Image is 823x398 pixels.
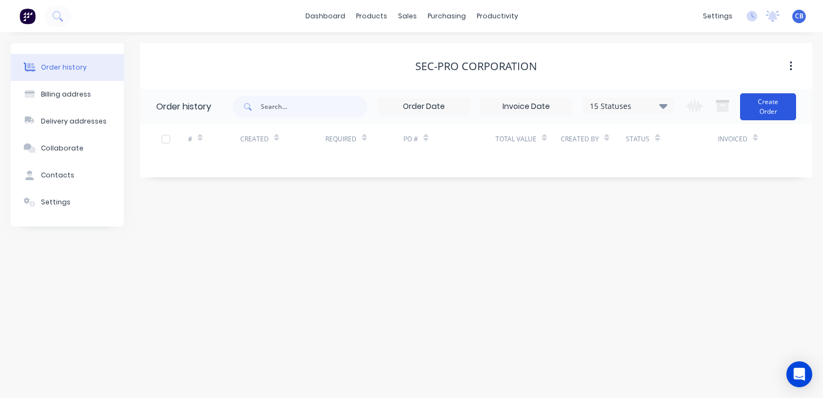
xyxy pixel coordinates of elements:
[188,134,192,144] div: #
[156,100,211,113] div: Order history
[718,124,770,154] div: Invoiced
[583,100,674,112] div: 15 Statuses
[41,143,83,153] div: Collaborate
[403,124,495,154] div: PO #
[19,8,36,24] img: Factory
[11,54,124,81] button: Order history
[240,124,325,154] div: Created
[481,99,571,115] input: Invoice Date
[422,8,471,24] div: purchasing
[325,134,357,144] div: Required
[561,134,599,144] div: Created By
[41,90,91,99] div: Billing address
[718,134,748,144] div: Invoiced
[11,108,124,135] button: Delivery addresses
[393,8,422,24] div: sales
[11,189,124,216] button: Settings
[740,93,796,120] button: Create Order
[300,8,351,24] a: dashboard
[415,60,537,73] div: Sec-Pro Corporation
[471,8,524,24] div: productivity
[496,124,561,154] div: Total Value
[379,99,469,115] input: Order Date
[41,170,74,180] div: Contacts
[698,8,738,24] div: settings
[240,134,269,144] div: Created
[11,162,124,189] button: Contacts
[41,197,71,207] div: Settings
[351,8,393,24] div: products
[561,124,626,154] div: Created By
[11,81,124,108] button: Billing address
[786,361,812,387] div: Open Intercom Messenger
[261,96,367,118] input: Search...
[41,116,107,126] div: Delivery addresses
[11,135,124,162] button: Collaborate
[325,124,404,154] div: Required
[626,134,650,144] div: Status
[41,63,87,72] div: Order history
[496,134,536,144] div: Total Value
[188,124,240,154] div: #
[795,11,804,21] span: CB
[626,124,717,154] div: Status
[403,134,418,144] div: PO #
